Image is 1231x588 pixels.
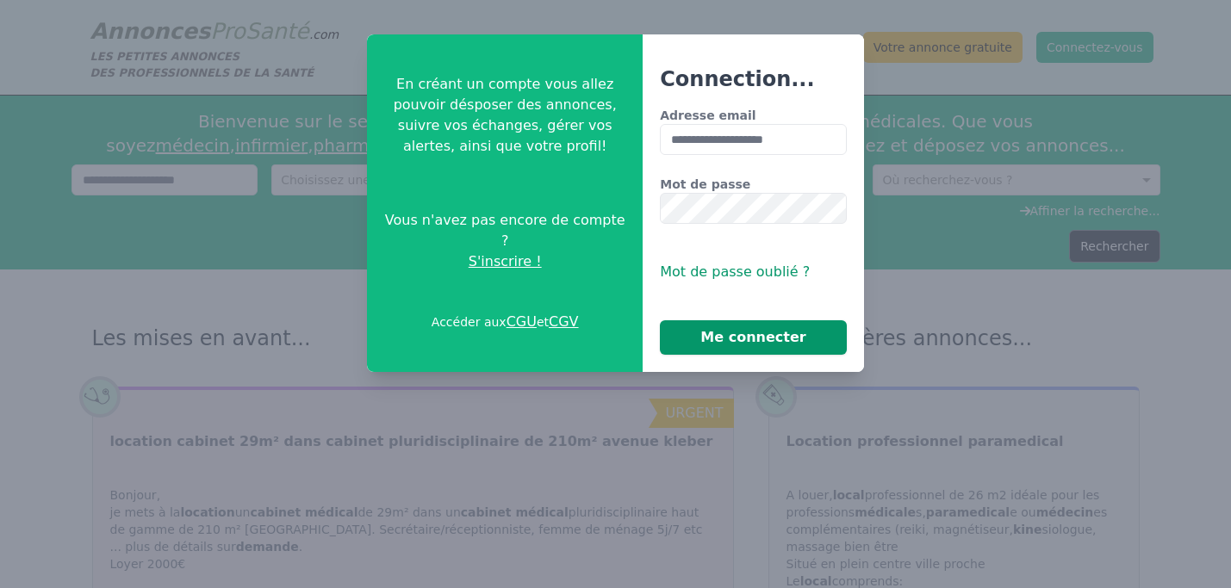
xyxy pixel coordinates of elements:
[660,65,847,93] h3: Connection...
[507,313,537,330] a: CGU
[381,210,629,251] span: Vous n'avez pas encore de compte ?
[432,312,579,332] p: Accéder aux et
[469,251,542,272] span: S'inscrire !
[660,176,847,193] label: Mot de passe
[549,313,579,330] a: CGV
[660,263,810,280] span: Mot de passe oublié ?
[660,320,847,355] button: Me connecter
[660,107,847,124] label: Adresse email
[381,74,629,157] p: En créant un compte vous allez pouvoir désposer des annonces, suivre vos échanges, gérer vos aler...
